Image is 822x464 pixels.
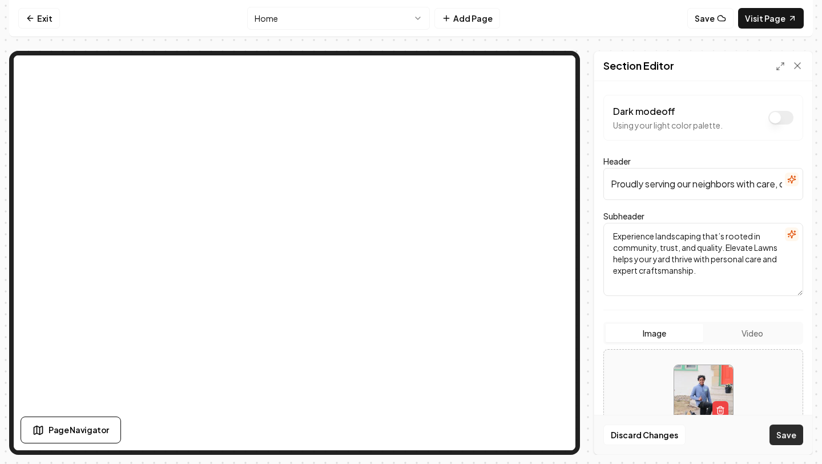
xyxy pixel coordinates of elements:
img: image [674,365,733,424]
button: Save [769,425,803,445]
button: Discard Changes [603,425,686,445]
label: Subheader [603,211,644,221]
a: Exit [18,8,60,29]
label: Header [603,156,631,166]
a: Visit Page [738,8,804,29]
span: Page Navigator [49,424,109,436]
button: Image [606,324,703,342]
p: Using your light color palette. [613,119,723,131]
button: Video [703,324,801,342]
button: Save [687,8,734,29]
button: Add Page [434,8,500,29]
h2: Section Editor [603,58,674,74]
label: Dark mode off [613,105,675,117]
input: Header [603,168,803,200]
button: Page Navigator [21,417,121,443]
